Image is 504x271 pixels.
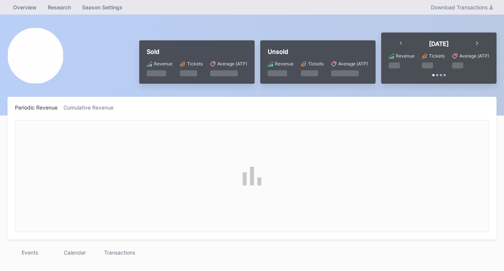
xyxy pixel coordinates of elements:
div: Revenue [154,61,172,67]
div: Calendar [52,247,97,258]
a: Overview [7,2,42,13]
div: [DATE] [429,40,449,47]
div: Cumulative Revenue [63,104,119,111]
div: Tickets [308,61,324,67]
div: Events [7,247,52,258]
div: Download Transactions [431,4,493,10]
div: Sold [147,48,247,55]
div: Unsold [268,48,368,55]
button: Download Transactions [427,2,497,12]
div: Transactions [97,247,142,258]
div: Average (ATP) [217,61,247,67]
div: Revenue [396,53,414,59]
div: Average (ATP) [459,53,489,59]
a: Season Settings [77,2,128,13]
div: Average (ATP) [338,61,368,67]
div: Periodic Revenue [15,104,63,111]
div: Tickets [187,61,203,67]
div: Tickets [429,53,445,59]
div: Revenue [275,61,293,67]
a: Research [42,2,77,13]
